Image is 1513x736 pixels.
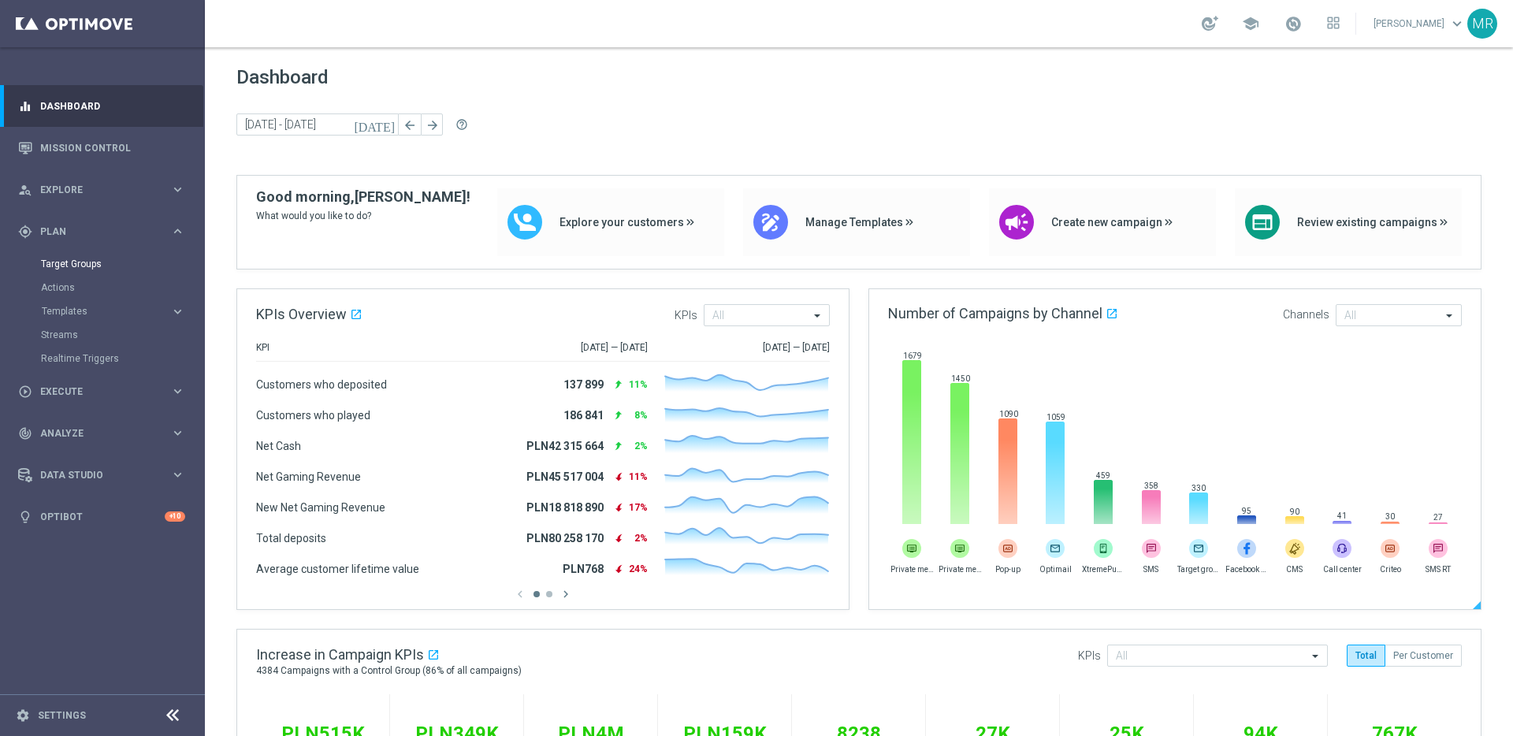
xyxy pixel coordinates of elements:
i: person_search [18,183,32,197]
div: Templates [41,299,203,323]
span: school [1242,15,1259,32]
a: Realtime Triggers [41,352,164,365]
i: equalizer [18,99,32,113]
i: keyboard_arrow_right [170,426,185,440]
button: gps_fixed Plan keyboard_arrow_right [17,225,186,238]
i: keyboard_arrow_right [170,304,185,319]
a: [PERSON_NAME]keyboard_arrow_down [1372,12,1467,35]
i: keyboard_arrow_right [170,467,185,482]
a: Mission Control [40,127,185,169]
a: Dashboard [40,85,185,127]
div: +10 [165,511,185,522]
i: lightbulb [18,510,32,524]
a: Target Groups [41,258,164,270]
span: Plan [40,227,170,236]
div: Templates [42,307,170,316]
div: Mission Control [18,127,185,169]
button: equalizer Dashboard [17,100,186,113]
div: MR [1467,9,1497,39]
div: Analyze [18,426,170,440]
div: Realtime Triggers [41,347,203,370]
span: Analyze [40,429,170,438]
div: Dashboard [18,85,185,127]
div: Actions [41,276,203,299]
div: Execute [18,385,170,399]
span: Templates [42,307,154,316]
div: Optibot [18,496,185,537]
i: settings [16,708,30,723]
button: lightbulb Optibot +10 [17,511,186,523]
i: keyboard_arrow_right [170,224,185,239]
i: track_changes [18,426,32,440]
a: Optibot [40,496,165,537]
div: Target Groups [41,252,203,276]
div: Explore [18,183,170,197]
div: Plan [18,225,170,239]
a: Settings [38,711,86,720]
i: keyboard_arrow_right [170,182,185,197]
button: play_circle_outline Execute keyboard_arrow_right [17,385,186,398]
i: gps_fixed [18,225,32,239]
div: Streams [41,323,203,347]
span: keyboard_arrow_down [1448,15,1466,32]
button: person_search Explore keyboard_arrow_right [17,184,186,196]
div: Data Studio [18,468,170,482]
button: Templates keyboard_arrow_right [41,305,186,318]
i: play_circle_outline [18,385,32,399]
span: Explore [40,185,170,195]
a: Actions [41,281,164,294]
button: track_changes Analyze keyboard_arrow_right [17,427,186,440]
span: Data Studio [40,470,170,480]
button: Mission Control [17,142,186,154]
span: Execute [40,387,170,396]
a: Streams [41,329,164,341]
i: keyboard_arrow_right [170,384,185,399]
button: Data Studio keyboard_arrow_right [17,469,186,481]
